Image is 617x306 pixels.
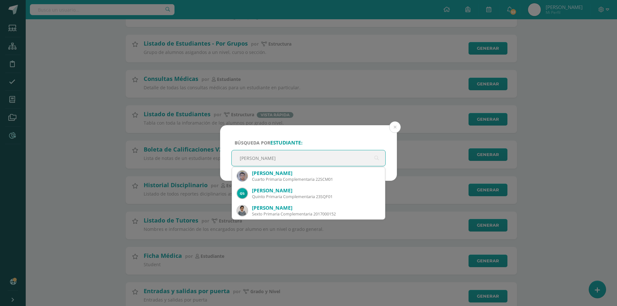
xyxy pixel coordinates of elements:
[237,188,247,198] img: 0a5565f61ef647cdaa2069ca2118695d.png
[235,140,302,146] span: Búsqueda por
[237,171,247,181] img: 657983025bc339f3e4dda0fefa4d5b83.png
[237,205,247,216] img: 469aba7255fb97492fe1fba9f669ce17.png
[270,139,302,146] strong: estudiante:
[252,170,380,177] div: [PERSON_NAME]
[252,187,380,194] div: [PERSON_NAME]
[232,150,385,166] input: ej. Nicholas Alekzander, etc.
[252,177,380,182] div: Cuarto Primaria Complementaria 22SCM01
[389,121,401,133] button: Close (Esc)
[252,194,380,199] div: Quinto Primaria Complementaria 23SQF01
[252,211,380,217] div: Sexto Primaria Complementaria 2017000152
[252,205,380,211] div: [PERSON_NAME]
